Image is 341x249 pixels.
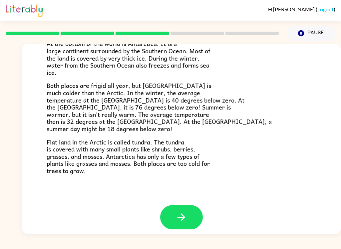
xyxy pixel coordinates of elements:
span: Both places are frigid all year, but [GEOGRAPHIC_DATA] is much colder than the Arctic. In the win... [47,81,272,133]
span: At the bottom of the world is Antarctica. It is a large continent surrounded by the Southern Ocea... [47,39,210,77]
span: H [PERSON_NAME] [268,6,316,12]
span: Flat land in the Arctic is called tundra. The tundra is covered with many small plants like shrub... [47,137,210,175]
div: ( ) [268,6,335,12]
button: Pause [287,26,335,41]
img: Literably [6,3,43,17]
a: Logout [317,6,334,12]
